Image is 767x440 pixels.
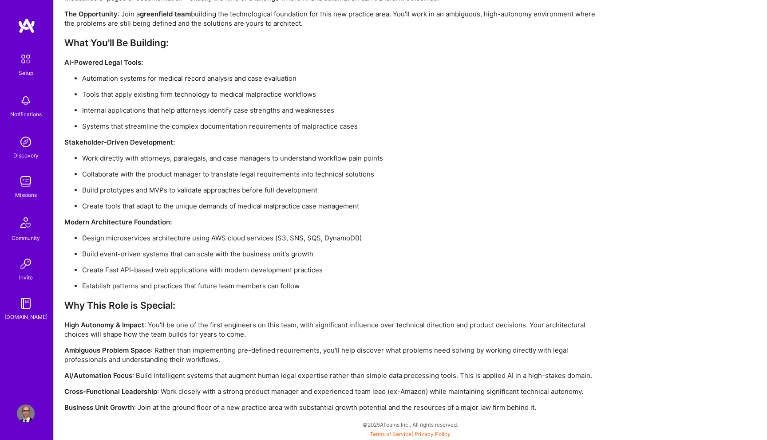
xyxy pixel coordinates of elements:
img: User Avatar [17,405,35,422]
div: Notifications [10,110,42,119]
strong: Business Unit Growth [64,403,134,412]
a: User Avatar [15,405,37,422]
img: teamwork [17,173,35,190]
p: : Work closely with a strong product manager and experienced team lead (ex-Amazon) while maintain... [64,387,597,396]
strong: greenfield team [140,10,191,18]
strong: Stakeholder-Driven Development: [64,138,175,146]
p: : You'll be one of the first engineers on this team, with significant influence over technical di... [64,320,597,339]
img: setup [16,50,35,68]
a: Terms of Service [370,431,411,437]
p: : Rather than implementing pre-defined requirements, you'll help discover what problems need solv... [64,346,597,364]
div: Invite [19,273,33,282]
p: Establish patterns and practices that future team members can follow [82,281,597,291]
strong: AI/Automation Focus [64,371,132,380]
div: Discovery [13,151,39,160]
img: discovery [17,133,35,151]
p: Build event-driven systems that can scale with the business unit's growth [82,249,597,259]
p: : Join at the ground floor of a new practice area with substantial growth potential and the resou... [64,403,597,412]
p: : Build intelligent systems that augment human legal expertise rather than simple data processing... [64,371,597,380]
p: Design microservices architecture using AWS cloud services (S3, SNS, SQS, DynamoDB) [82,233,597,243]
p: Build prototypes and MVPs to validate approaches before full development [82,185,597,195]
p: Create tools that adapt to the unique demands of medical malpractice case management [82,201,597,211]
p: Internal applications that help attorneys identify case strengths and weaknesses [82,106,597,115]
img: guide book [17,295,35,312]
img: Invite [17,255,35,273]
p: Collaborate with the product manager to translate legal requirements into technical solutions [82,169,597,179]
strong: AI-Powered Legal Tools: [64,58,143,67]
p: Create Fast API-based web applications with modern development practices [82,265,597,275]
p: Systems that streamline the complex documentation requirements of malpractice cases [82,122,597,131]
p: : Join a building the technological foundation for this new practice area. You'll work in an ambi... [64,9,597,28]
h3: Why This Role is Special: [64,300,597,311]
div: Setup [19,68,33,78]
strong: Modern Architecture Foundation: [64,218,172,226]
span: | [370,431,451,437]
strong: Cross-Functional Leadership [64,387,157,396]
strong: High Autonomy & Impact [64,321,144,329]
a: Privacy Policy [415,431,451,437]
p: Tools that apply existing firm technology to medical malpractice workflows [82,90,597,99]
div: Missions [15,190,37,200]
strong: Ambiguous Problem Space [64,346,151,354]
h3: What You'll Be Building: [64,37,597,48]
p: Work directly with attorneys, paralegals, and case managers to understand workflow pain points [82,153,597,163]
div: [DOMAIN_NAME] [4,312,47,322]
p: Automation systems for medical record analysis and case evaluation [82,74,597,83]
img: logo [18,18,36,34]
img: Community [15,212,36,233]
div: © 2025 ATeams Inc., All rights reserved. [53,413,767,436]
strong: The Opportunity [64,10,118,18]
div: Community [12,233,40,243]
img: bell [17,92,35,110]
